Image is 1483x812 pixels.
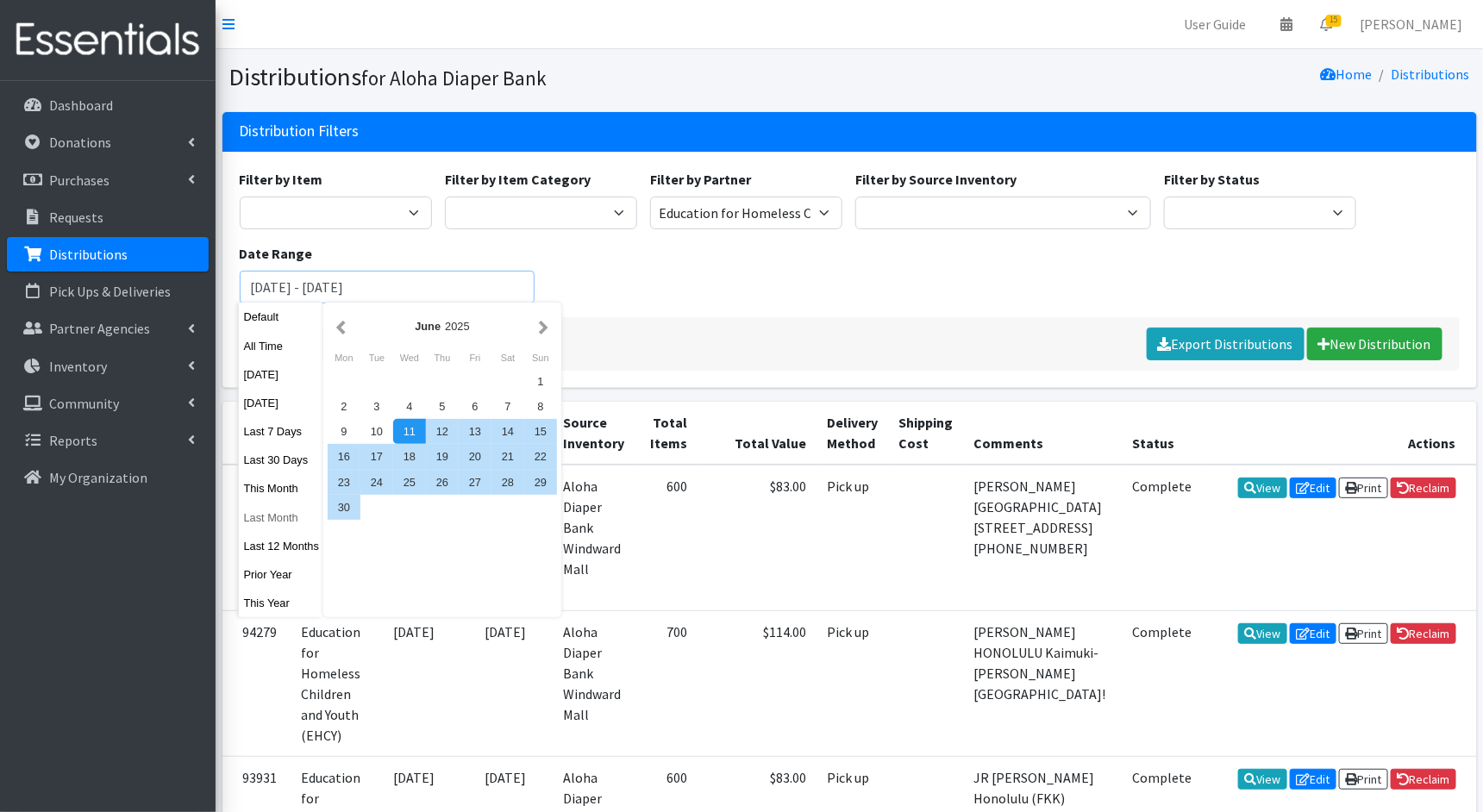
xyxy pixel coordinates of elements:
[524,347,557,369] div: Sunday
[372,610,458,756] td: [DATE]
[889,402,964,465] th: Shipping Cost
[328,347,360,369] div: Monday
[239,505,323,530] button: Last Month
[239,590,323,615] button: This Year
[1170,7,1260,41] a: User Guide
[1203,402,1477,465] th: Actions
[7,274,209,309] a: Pick Ups & Deliveries
[459,347,491,369] div: Friday
[328,470,360,495] div: 23
[239,534,323,559] button: Last 12 Months
[360,444,393,469] div: 17
[7,125,209,159] a: Donations
[554,610,635,756] td: Aloha Diaper Bank Windward Mall
[393,419,426,444] div: 11
[7,460,209,495] a: My Organization
[239,362,323,387] button: [DATE]
[362,66,548,91] small: for Aloha Diaper Bank
[650,169,751,190] label: Filter by Partner
[7,349,209,384] a: Inventory
[459,419,491,444] div: 13
[1164,169,1260,190] label: Filter by Status
[426,419,459,444] div: 12
[635,465,698,611] td: 600
[1290,623,1336,644] a: Edit
[49,432,97,449] p: Reports
[415,320,441,333] strong: June
[240,243,313,264] label: Date Range
[1391,478,1456,498] a: Reclaim
[554,465,635,611] td: Aloha Diaper Bank Windward Mall
[328,419,360,444] div: 9
[1290,769,1336,790] a: Edit
[7,11,209,69] img: HumanEssentials
[1391,769,1456,790] a: Reclaim
[240,271,535,303] input: January 1, 2011 - December 31, 2011
[328,495,360,520] div: 30
[360,394,393,419] div: 3
[445,320,469,333] span: 2025
[49,209,103,226] p: Requests
[7,311,209,346] a: Partner Agencies
[698,402,817,465] th: Total Value
[817,465,889,611] td: Pick up
[964,610,1123,756] td: [PERSON_NAME] HONOLULU Kaimuki-[PERSON_NAME][GEOGRAPHIC_DATA]!
[445,169,591,190] label: Filter by Item Category
[698,465,817,611] td: $83.00
[1290,478,1336,498] a: Edit
[1123,610,1203,756] td: Complete
[7,237,209,272] a: Distributions
[239,562,323,587] button: Prior Year
[239,304,323,329] button: Default
[964,465,1123,611] td: [PERSON_NAME][GEOGRAPHIC_DATA] [STREET_ADDRESS] [PHONE_NUMBER]
[49,469,147,486] p: My Organization
[360,347,393,369] div: Tuesday
[1391,623,1456,644] a: Reclaim
[458,610,554,756] td: [DATE]
[1147,328,1305,360] a: Export Distributions
[1392,66,1470,83] a: Distributions
[49,395,119,412] p: Community
[49,246,128,263] p: Distributions
[817,402,889,465] th: Delivery Method
[239,390,323,415] button: [DATE]
[426,470,459,495] div: 26
[524,394,557,419] div: 8
[964,402,1123,465] th: Comments
[49,97,113,114] p: Dashboard
[222,610,291,756] td: 94279
[360,419,393,444] div: 10
[1306,7,1346,41] a: 15
[491,347,524,369] div: Saturday
[1339,623,1388,644] a: Print
[49,358,107,375] p: Inventory
[1238,478,1287,498] a: View
[426,444,459,469] div: 19
[1238,769,1287,790] a: View
[459,470,491,495] div: 27
[239,334,323,359] button: All Time
[360,470,393,495] div: 24
[817,610,889,756] td: Pick up
[491,394,524,419] div: 7
[239,476,323,501] button: This Month
[1321,66,1373,83] a: Home
[491,444,524,469] div: 21
[491,470,524,495] div: 28
[328,444,360,469] div: 16
[1339,769,1388,790] a: Print
[459,444,491,469] div: 20
[393,444,426,469] div: 18
[328,394,360,419] div: 2
[7,386,209,421] a: Community
[1307,328,1442,360] a: New Distribution
[239,419,323,444] button: Last 7 Days
[240,169,323,190] label: Filter by Item
[393,470,426,495] div: 25
[524,444,557,469] div: 22
[1238,623,1287,644] a: View
[49,134,111,151] p: Donations
[7,163,209,197] a: Purchases
[229,62,843,92] h1: Distributions
[635,610,698,756] td: 700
